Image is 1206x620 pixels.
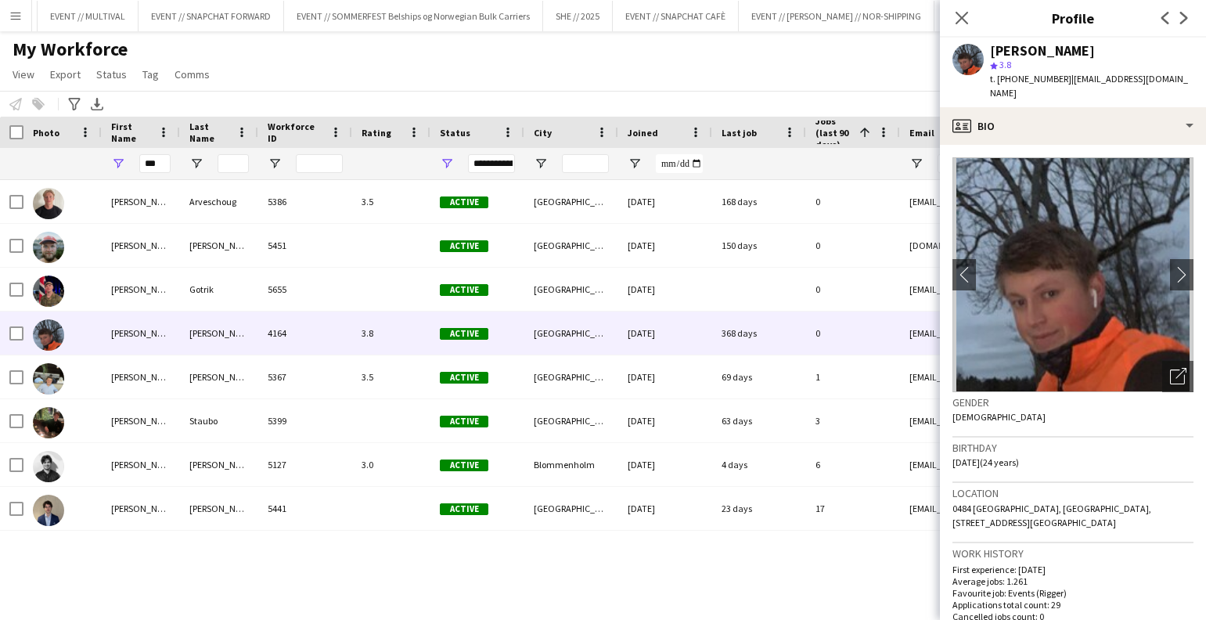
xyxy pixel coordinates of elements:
[534,127,552,139] span: City
[806,399,900,442] div: 3
[952,503,1151,528] span: 0484 [GEOGRAPHIC_DATA], [GEOGRAPHIC_DATA], [STREET_ADDRESS][GEOGRAPHIC_DATA]
[33,451,64,482] img: Nicolay Lenning
[180,268,258,311] div: Gotrik
[142,67,159,81] span: Tag
[96,67,127,81] span: Status
[990,44,1095,58] div: [PERSON_NAME]
[33,363,64,395] img: Nicolai Rolland
[352,355,430,398] div: 3.5
[180,312,258,355] div: [PERSON_NAME]
[168,64,216,85] a: Comms
[218,154,249,173] input: Last Name Filter Input
[543,1,613,31] button: SHE // 2025
[938,154,1204,173] input: Email Filter Input
[712,487,806,530] div: 23 days
[806,180,900,223] div: 0
[952,456,1019,468] span: [DATE] (24 years)
[440,240,488,252] span: Active
[909,157,923,171] button: Open Filter Menu
[440,372,488,384] span: Active
[618,268,712,311] div: [DATE]
[352,312,430,355] div: 3.8
[999,59,1011,70] span: 3.8
[806,312,900,355] div: 0
[180,487,258,530] div: [PERSON_NAME]
[102,224,180,267] div: [PERSON_NAME]
[952,587,1193,599] p: Favourite job: Events (Rigger)
[524,268,618,311] div: [GEOGRAPHIC_DATA]
[102,268,180,311] div: [PERSON_NAME]
[952,395,1193,409] h3: Gender
[934,1,1056,31] button: EVENT // MULTIVAL 2025
[352,180,430,223] div: 3.5
[952,486,1193,500] h3: Location
[524,487,618,530] div: [GEOGRAPHIC_DATA]
[258,443,352,486] div: 5127
[712,224,806,267] div: 150 days
[628,157,642,171] button: Open Filter Menu
[88,95,106,114] app-action-btn: Export XLSX
[33,495,64,526] img: Nicolas Spada
[806,487,900,530] div: 17
[362,127,391,139] span: Rating
[33,319,64,351] img: Ola Halvorsen
[440,196,488,208] span: Active
[806,355,900,398] div: 1
[562,154,609,173] input: City Filter Input
[952,441,1193,455] h3: Birthday
[33,127,59,139] span: Photo
[102,312,180,355] div: [PERSON_NAME]
[952,157,1193,392] img: Crew avatar or photo
[111,121,152,144] span: First Name
[189,121,230,144] span: Last Name
[618,487,712,530] div: [DATE]
[806,443,900,486] div: 6
[6,64,41,85] a: View
[618,180,712,223] div: [DATE]
[258,355,352,398] div: 5367
[940,8,1206,28] h3: Profile
[180,355,258,398] div: [PERSON_NAME]
[33,407,64,438] img: Nicolai Kongsli Staubo
[990,73,1188,99] span: | [EMAIL_ADDRESS][DOMAIN_NAME]
[524,443,618,486] div: Blommenholm
[524,312,618,355] div: [GEOGRAPHIC_DATA]
[440,157,454,171] button: Open Filter Menu
[952,599,1193,611] p: Applications total count: 29
[618,224,712,267] div: [DATE]
[524,180,618,223] div: [GEOGRAPHIC_DATA]
[180,443,258,486] div: [PERSON_NAME]
[806,268,900,311] div: 0
[806,224,900,267] div: 0
[909,127,934,139] span: Email
[440,503,488,515] span: Active
[524,355,618,398] div: [GEOGRAPHIC_DATA]
[65,95,84,114] app-action-btn: Advanced filters
[13,67,34,81] span: View
[102,487,180,530] div: [PERSON_NAME]
[618,443,712,486] div: [DATE]
[712,399,806,442] div: 63 days
[722,127,757,139] span: Last job
[189,157,203,171] button: Open Filter Menu
[258,224,352,267] div: 5451
[940,107,1206,145] div: Bio
[136,64,165,85] a: Tag
[296,154,343,173] input: Workforce ID Filter Input
[440,127,470,139] span: Status
[1162,361,1193,392] div: Open photos pop-in
[352,443,430,486] div: 3.0
[440,328,488,340] span: Active
[50,67,81,81] span: Export
[102,399,180,442] div: [PERSON_NAME]
[139,154,171,173] input: First Name Filter Input
[524,399,618,442] div: [GEOGRAPHIC_DATA]
[33,276,64,307] img: Nicolas Gotrik
[258,487,352,530] div: 5441
[440,416,488,427] span: Active
[38,1,139,31] button: EVENT // MULTIVAL
[284,1,543,31] button: EVENT // SOMMERFEST Belships og Norwegian Bulk Carriers
[952,546,1193,561] h3: Work history
[656,154,703,173] input: Joined Filter Input
[33,188,64,219] img: Nicolai Arveschoug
